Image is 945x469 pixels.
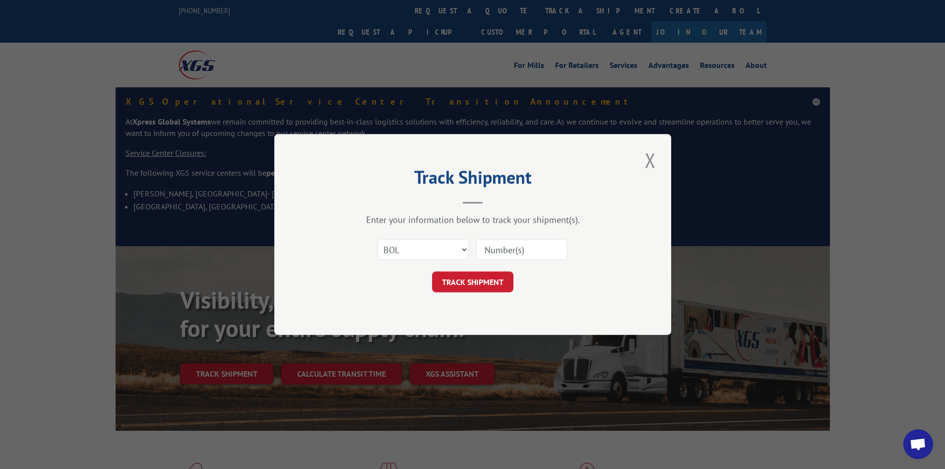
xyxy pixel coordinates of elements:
[324,214,622,225] div: Enter your information below to track your shipment(s).
[324,170,622,189] h2: Track Shipment
[432,271,513,292] button: TRACK SHIPMENT
[903,429,933,459] a: Open chat
[642,146,659,174] button: Close modal
[476,239,567,260] input: Number(s)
